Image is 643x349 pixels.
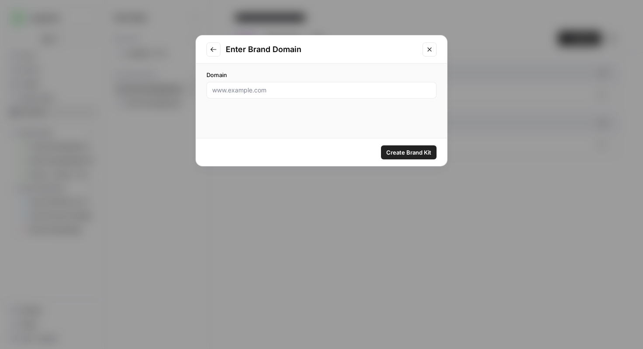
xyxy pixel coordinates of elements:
[381,145,437,159] button: Create Brand Kit
[206,71,437,79] label: Domain
[212,86,431,95] input: www.example.com
[206,42,220,56] button: Go to previous step
[423,42,437,56] button: Close modal
[226,43,417,56] h2: Enter Brand Domain
[386,148,431,157] span: Create Brand Kit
